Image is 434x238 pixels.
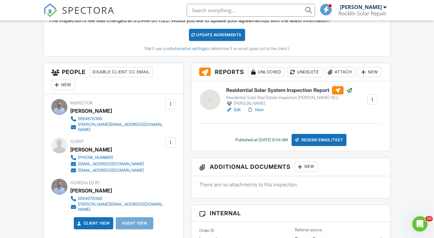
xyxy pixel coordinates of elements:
[44,12,390,56] div: This inspection's fee was changed at 5:51AM on 7/25. Would you like to update your agreement(s) w...
[247,107,264,113] a: View
[226,95,353,100] div: Residential Solar Real Estate Inspection [PERSON_NAME] V6.2
[70,167,144,174] a: [EMAIL_ADDRESS][DOMAIN_NAME]
[78,116,102,121] div: 5594578366
[78,196,102,201] div: 5594578366
[325,67,355,77] div: Attach
[78,161,144,167] div: [EMAIL_ADDRESS][DOMAIN_NAME]
[43,9,115,22] a: SPECTORA
[70,161,144,167] a: [EMAIL_ADDRESS][DOMAIN_NAME]
[412,216,428,232] iframe: Intercom live chat
[76,220,110,226] a: Client View
[43,3,57,17] img: The Best Home Inspection Software - Spectora
[70,122,164,132] a: [PERSON_NAME][EMAIL_ADDRESS][DOMAIN_NAME]
[292,134,347,146] div: Resend Email/Text
[340,4,382,10] div: [PERSON_NAME]
[226,86,353,94] h6: Residential Solar System Inspection Report
[170,46,206,51] a: Automation settings
[358,67,381,77] div: New
[70,195,164,202] a: 5594578366
[191,205,390,222] h3: Internal
[78,155,113,160] div: [PHONE_NUMBER]
[70,154,144,161] a: [PHONE_NUMBER]
[199,181,382,188] p: There are no attachments to this inspection.
[295,227,322,233] label: Referral source
[78,122,164,132] div: [PERSON_NAME][EMAIL_ADDRESS][DOMAIN_NAME]
[226,86,353,107] a: Residential Solar System Inspection Report Residential Solar Real Estate Inspection [PERSON_NAME]...
[226,100,353,107] div: [PERSON_NAME]
[187,4,315,17] input: Search everything...
[62,3,115,17] span: SPECTORA
[70,101,92,105] span: Inspector
[191,158,390,176] h3: Additional Documents
[226,107,241,113] a: Edit
[70,186,112,195] div: [PERSON_NAME]
[70,202,164,212] a: [PERSON_NAME][EMAIL_ADDRESS][DOMAIN_NAME]
[70,116,164,122] a: 5594578366
[294,162,318,172] div: New
[70,139,84,144] span: Client
[70,180,100,185] span: Scheduled By
[425,216,433,221] span: 10
[89,67,153,77] div: Disable Client CC Email
[78,202,164,212] div: [PERSON_NAME][EMAIL_ADDRESS][DOMAIN_NAME]
[189,29,245,41] div: Update Agreements
[287,67,322,77] div: Undelete
[51,80,75,90] div: New
[44,63,183,94] h3: People
[70,145,112,154] div: [PERSON_NAME]
[235,137,288,143] div: Published at [DATE] 9:04 AM
[70,106,112,116] div: [PERSON_NAME]
[48,46,385,51] div: (We'll use your to determine if an email goes out to the client.)
[338,10,387,17] div: Rocklin Solar Repair
[78,168,144,173] div: [EMAIL_ADDRESS][DOMAIN_NAME]
[248,67,285,77] div: Unlocked
[199,228,214,234] label: Order ID
[191,63,390,81] h3: Reports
